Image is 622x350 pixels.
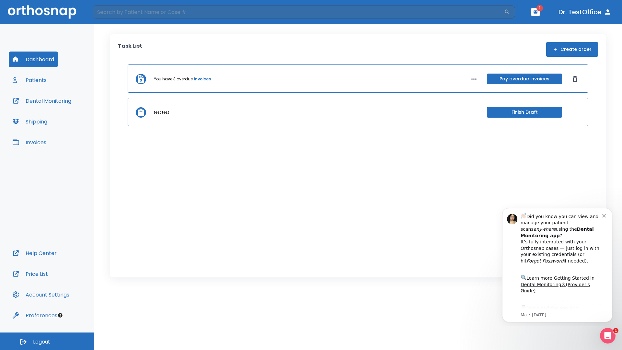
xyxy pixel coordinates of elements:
[9,114,51,129] button: Shipping
[9,93,75,109] button: Dental Monitoring
[9,308,61,323] button: Preferences
[9,287,73,302] button: Account Settings
[57,312,63,318] div: Tooltip anchor
[536,5,543,11] span: 1
[487,107,562,118] button: Finish Draft
[487,74,562,84] button: Pay overdue invoices
[546,42,598,57] button: Create order
[556,6,614,18] button: Dr. TestOffice
[110,10,115,15] button: Dismiss notification
[93,6,504,18] input: Search by Patient Name or Case #
[9,72,51,88] button: Patients
[570,74,580,84] button: Dismiss
[8,5,76,18] img: Orthosnap
[9,134,50,150] button: Invoices
[9,52,58,67] button: Dashboard
[28,103,86,115] a: App Store
[194,76,211,82] a: invoices
[28,102,110,135] div: Download the app: | ​ Let us know if you need help getting started!
[9,266,52,282] button: Price List
[118,42,142,57] p: Task List
[600,328,616,344] iframe: Intercom live chat
[28,110,110,116] p: Message from Ma, sent 5w ago
[492,202,622,326] iframe: Intercom notifications message
[33,338,50,345] span: Logout
[154,110,169,115] p: test test
[9,245,61,261] button: Help Center
[154,76,193,82] p: You have 3 overdue
[613,328,618,333] span: 1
